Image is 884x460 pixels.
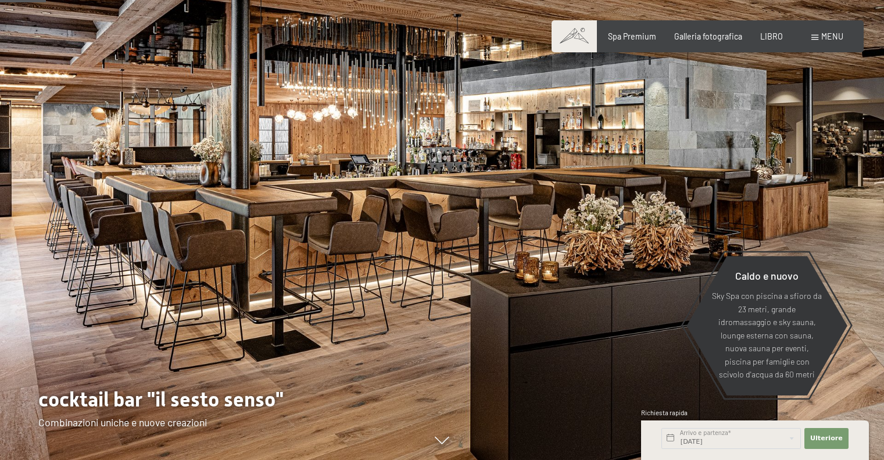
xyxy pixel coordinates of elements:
[674,31,742,41] a: Galleria fotografica
[735,269,799,282] font: Caldo e nuovo
[641,409,688,416] font: Richiesta rapida
[810,434,843,442] font: Ulteriore
[821,31,843,41] font: menu
[608,31,656,41] a: Spa Premium
[686,255,848,396] a: Caldo e nuovo Sky Spa con piscina a sfioro da 23 metri, grande idromassaggio e sky sauna, lounge ...
[760,31,783,41] a: LIBRO
[712,291,822,379] font: Sky Spa con piscina a sfioro da 23 metri, grande idromassaggio e sky sauna, lounge esterna con sa...
[804,428,849,449] button: Ulteriore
